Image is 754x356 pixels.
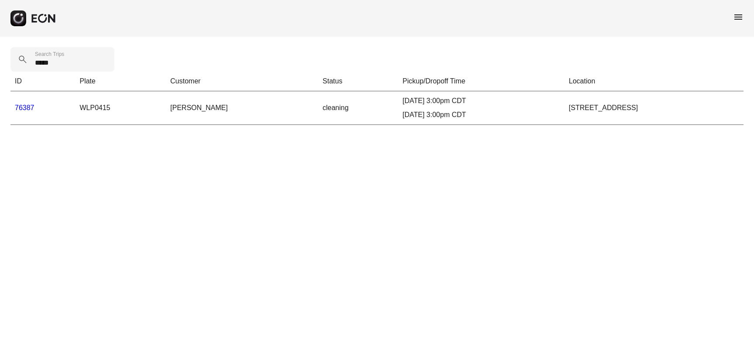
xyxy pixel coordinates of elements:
[318,91,398,125] td: cleaning
[403,96,560,106] div: [DATE] 3:00pm CDT
[398,72,565,91] th: Pickup/Dropoff Time
[565,72,744,91] th: Location
[35,51,64,58] label: Search Trips
[75,72,166,91] th: Plate
[166,72,318,91] th: Customer
[318,72,398,91] th: Status
[15,104,34,111] a: 76387
[166,91,318,125] td: [PERSON_NAME]
[565,91,744,125] td: [STREET_ADDRESS]
[733,12,744,22] span: menu
[10,72,75,91] th: ID
[403,110,560,120] div: [DATE] 3:00pm CDT
[75,91,166,125] td: WLP0415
